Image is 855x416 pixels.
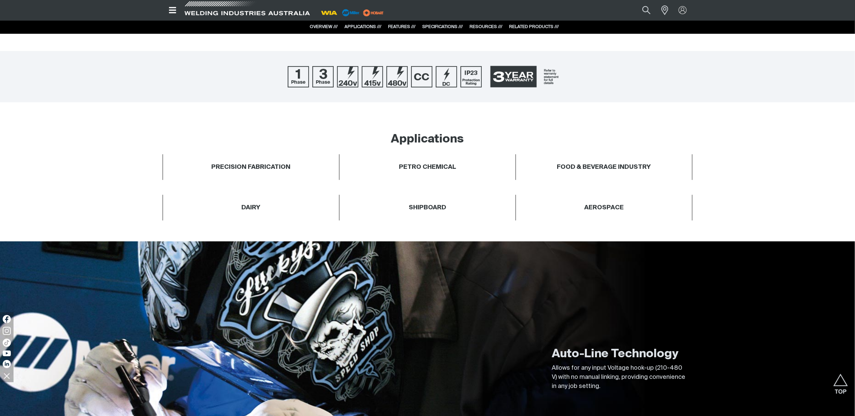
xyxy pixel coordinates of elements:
h4: PETRO CHEMICAL [399,163,456,171]
img: 480V [386,66,408,87]
img: miller [361,8,386,18]
h2: Applications [391,132,464,147]
img: CC [411,66,432,87]
img: TikTok [3,339,11,347]
a: 3 Year Warranty [485,63,568,90]
h4: AEROSPACE [584,204,624,212]
img: 240V [337,66,358,87]
button: Search products [635,3,658,18]
h4: SHIPBOARD [409,204,446,212]
img: Three Phase [312,66,334,87]
img: Single Phase [288,66,309,87]
input: Product name or item number... [626,3,658,18]
a: APPLICATIONS /// [345,25,381,29]
button: Scroll to top [833,374,848,389]
img: hide socials [1,370,13,382]
h4: FOOD & BEVERAGE INDUSTRY [557,163,651,171]
img: 415V [362,66,383,87]
a: FEATURES /// [388,25,415,29]
p: Allows for any input Voltage hook-up (210-480 V) with no manual linking, providing convenience in... [552,364,687,391]
a: miller [361,10,386,15]
img: Facebook [3,315,11,323]
img: YouTube [3,350,11,356]
h4: PRECISION FABRICATION [211,163,290,171]
a: RESOURCES /// [470,25,502,29]
a: RELATED PRODUCTS /// [509,25,559,29]
img: LinkedIn [3,360,11,368]
strong: Auto-Line Technology [552,348,679,360]
img: IP23 Protection Rating [460,66,482,87]
a: SPECIFICATIONS /// [422,25,463,29]
a: OVERVIEW /// [310,25,338,29]
img: DC [436,66,457,87]
h4: DAIRY [241,204,260,212]
img: Instagram [3,327,11,335]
